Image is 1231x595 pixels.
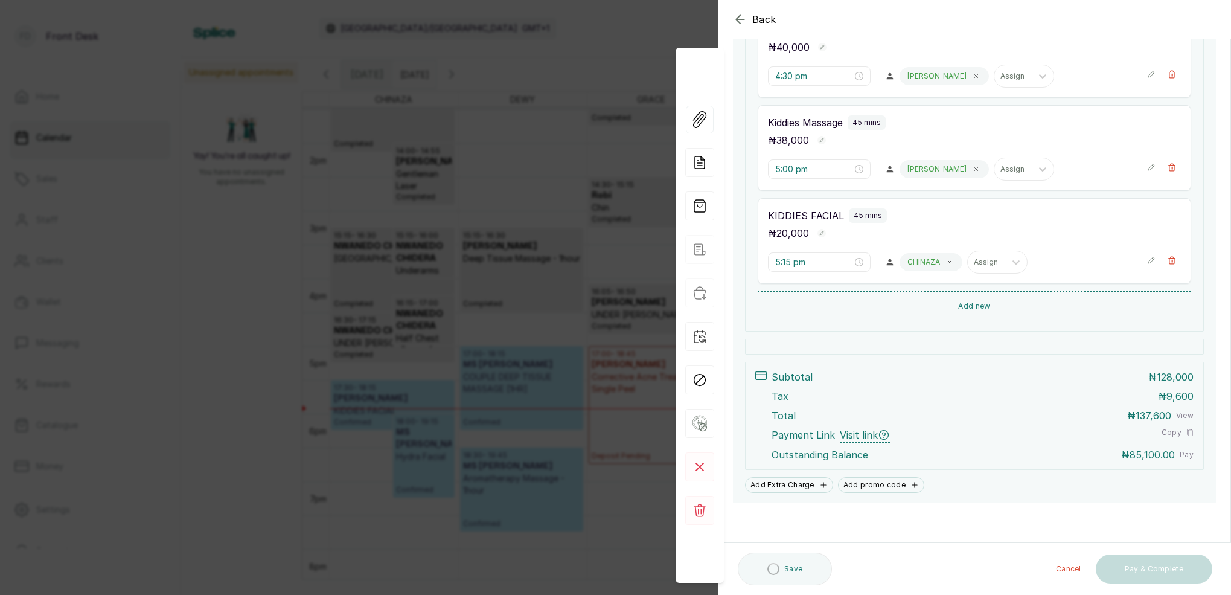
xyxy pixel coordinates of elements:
p: ₦ [768,133,809,147]
button: View [1176,411,1194,420]
p: KIDDIES FACIAL [768,208,844,223]
p: [PERSON_NAME] [907,164,967,174]
input: Select time [775,69,852,83]
p: ₦ [1158,389,1194,404]
button: Copy [1162,428,1194,437]
p: 45 mins [852,118,881,127]
button: Back [733,12,776,27]
span: 137,600 [1136,410,1171,422]
button: Pay & Complete [1096,555,1212,584]
p: Subtotal [772,370,813,384]
p: Kiddies Massage [768,115,843,130]
p: ₦ [768,40,810,54]
p: ₦ [1127,408,1171,423]
input: Select time [775,162,852,176]
button: Cancel [1046,555,1091,584]
button: Pay [1180,450,1194,460]
p: [PERSON_NAME] [907,71,967,81]
input: Select time [775,256,852,269]
p: CHINAZA [907,257,940,267]
button: Save [738,553,832,585]
p: ₦ [1148,370,1194,384]
span: Payment Link [772,428,835,443]
span: Visit link [840,428,890,443]
p: Total [772,408,796,423]
span: 20,000 [776,227,809,239]
p: Outstanding Balance [772,448,868,462]
p: Tax [772,389,788,404]
button: Add promo code [838,477,924,493]
p: 45 mins [854,211,882,220]
span: 40,000 [776,41,810,53]
span: 9,600 [1166,390,1194,402]
p: ₦ [768,226,809,240]
button: Add Extra Charge [745,477,833,493]
button: Add new [758,291,1191,321]
span: 128,000 [1157,371,1194,383]
span: Back [752,12,776,27]
p: ₦85,100.00 [1121,448,1175,462]
span: 38,000 [776,134,809,146]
